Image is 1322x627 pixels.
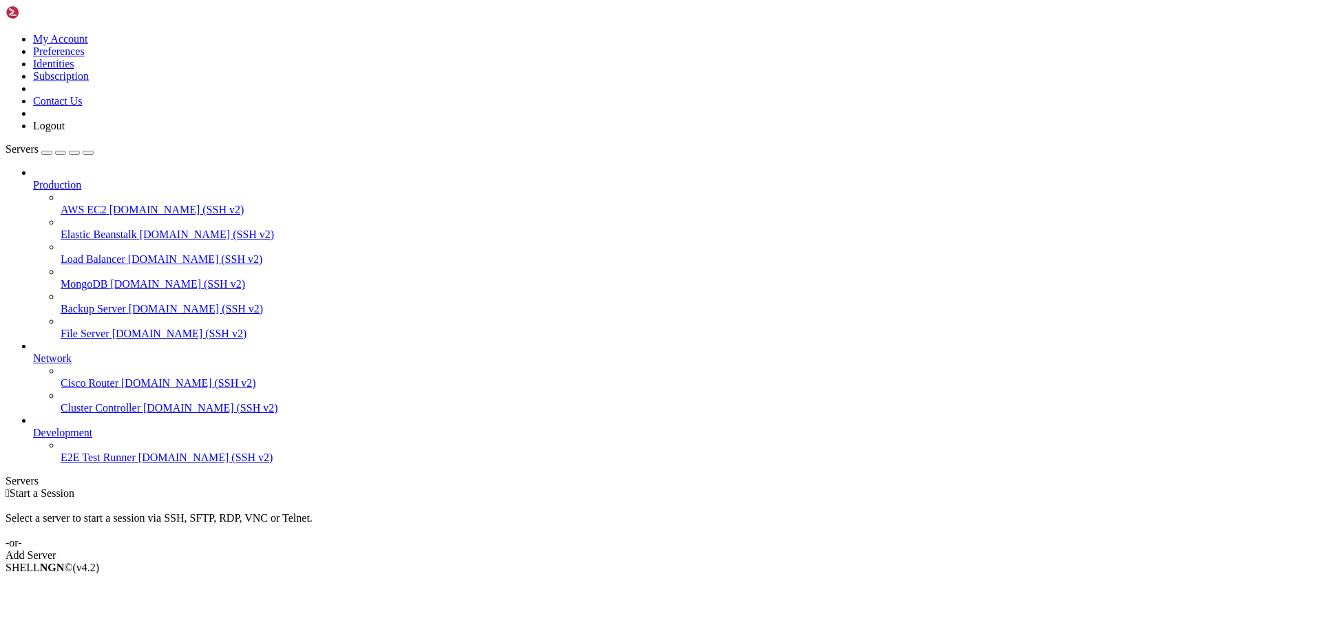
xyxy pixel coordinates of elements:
[61,229,1316,241] a: Elastic Beanstalk [DOMAIN_NAME] (SSH v2)
[61,278,107,290] span: MongoDB
[61,328,109,339] span: File Server
[33,120,65,131] a: Logout
[61,241,1316,266] li: Load Balancer [DOMAIN_NAME] (SSH v2)
[33,414,1316,464] li: Development
[61,377,118,389] span: Cisco Router
[6,143,39,155] span: Servers
[110,278,245,290] span: [DOMAIN_NAME] (SSH v2)
[33,427,1316,439] a: Development
[33,352,1316,365] a: Network
[6,6,85,19] img: Shellngn
[40,562,65,573] b: NGN
[61,204,107,215] span: AWS EC2
[61,439,1316,464] li: E2E Test Runner [DOMAIN_NAME] (SSH v2)
[61,278,1316,290] a: MongoDB [DOMAIN_NAME] (SSH v2)
[6,562,99,573] span: SHELL ©
[6,475,1316,487] div: Servers
[33,179,81,191] span: Production
[33,58,74,70] a: Identities
[6,143,94,155] a: Servers
[61,303,1316,315] a: Backup Server [DOMAIN_NAME] (SSH v2)
[61,451,136,463] span: E2E Test Runner
[33,179,1316,191] a: Production
[33,340,1316,414] li: Network
[61,253,1316,266] a: Load Balancer [DOMAIN_NAME] (SSH v2)
[143,402,278,414] span: [DOMAIN_NAME] (SSH v2)
[33,33,88,45] a: My Account
[6,500,1316,549] div: Select a server to start a session via SSH, SFTP, RDP, VNC or Telnet. -or-
[61,191,1316,216] li: AWS EC2 [DOMAIN_NAME] (SSH v2)
[138,451,273,463] span: [DOMAIN_NAME] (SSH v2)
[61,402,140,414] span: Cluster Controller
[33,95,83,107] a: Contact Us
[33,352,72,364] span: Network
[61,253,125,265] span: Load Balancer
[33,167,1316,340] li: Production
[61,390,1316,414] li: Cluster Controller [DOMAIN_NAME] (SSH v2)
[61,315,1316,340] li: File Server [DOMAIN_NAME] (SSH v2)
[61,377,1316,390] a: Cisco Router [DOMAIN_NAME] (SSH v2)
[61,328,1316,340] a: File Server [DOMAIN_NAME] (SSH v2)
[61,365,1316,390] li: Cisco Router [DOMAIN_NAME] (SSH v2)
[33,70,89,82] a: Subscription
[33,427,92,438] span: Development
[61,216,1316,241] li: Elastic Beanstalk [DOMAIN_NAME] (SSH v2)
[109,204,244,215] span: [DOMAIN_NAME] (SSH v2)
[73,562,100,573] span: 4.2.0
[61,451,1316,464] a: E2E Test Runner [DOMAIN_NAME] (SSH v2)
[61,290,1316,315] li: Backup Server [DOMAIN_NAME] (SSH v2)
[112,328,247,339] span: [DOMAIN_NAME] (SSH v2)
[61,204,1316,216] a: AWS EC2 [DOMAIN_NAME] (SSH v2)
[129,303,264,315] span: [DOMAIN_NAME] (SSH v2)
[61,402,1316,414] a: Cluster Controller [DOMAIN_NAME] (SSH v2)
[121,377,256,389] span: [DOMAIN_NAME] (SSH v2)
[140,229,275,240] span: [DOMAIN_NAME] (SSH v2)
[33,45,85,57] a: Preferences
[61,303,126,315] span: Backup Server
[6,487,10,499] span: 
[61,229,137,240] span: Elastic Beanstalk
[128,253,263,265] span: [DOMAIN_NAME] (SSH v2)
[10,487,74,499] span: Start a Session
[6,549,1316,562] div: Add Server
[61,266,1316,290] li: MongoDB [DOMAIN_NAME] (SSH v2)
